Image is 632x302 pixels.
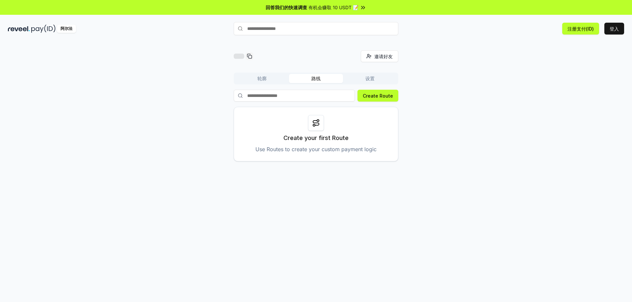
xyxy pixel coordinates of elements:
font: 轮廓 [257,76,267,81]
font: 注册支付(ID) [567,26,594,32]
button: 登入 [604,23,624,35]
img: 付款编号 [31,25,56,33]
font: 有机会赚取 10 USDT 📝 [308,5,358,10]
font: 回答我们的快速调查 [266,5,307,10]
button: 注册支付(ID) [562,23,599,35]
font: 邀请好友 [374,54,393,59]
font: 阿尔法 [61,26,72,31]
font: 登入 [610,26,619,32]
button: Create Route [357,90,398,102]
p: Use Routes to create your custom payment logic [255,145,377,153]
img: 揭示黑暗 [8,25,30,33]
font: 路线 [311,76,321,81]
p: Create your first Route [283,133,349,143]
font: 设置 [365,76,375,81]
button: 邀请好友 [361,50,398,62]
